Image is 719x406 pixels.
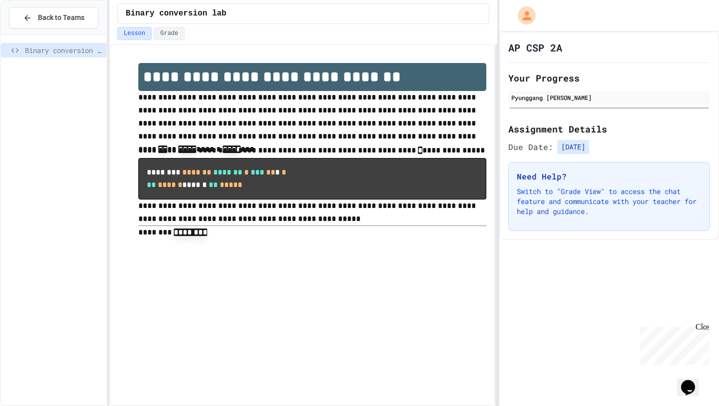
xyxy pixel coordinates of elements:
div: Chat with us now!Close [4,4,69,63]
span: Binary conversion lab [25,45,102,55]
span: [DATE] [557,140,589,154]
h2: Assignment Details [508,122,710,136]
h3: Need Help? [517,170,702,182]
iframe: chat widget [677,366,709,396]
h1: AP CSP 2A [508,40,562,54]
span: Due Date: [508,141,553,153]
div: Pyunggang [PERSON_NAME] [511,93,707,102]
div: My Account [507,4,538,27]
p: Switch to "Grade View" to access the chat feature and communicate with your teacher for help and ... [517,186,702,216]
span: Back to Teams [38,12,84,23]
button: Grade [154,27,185,40]
h2: Your Progress [508,71,710,85]
button: Back to Teams [9,7,98,28]
iframe: chat widget [636,322,709,365]
button: Lesson [117,27,152,40]
span: Binary conversion lab [126,7,227,19]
